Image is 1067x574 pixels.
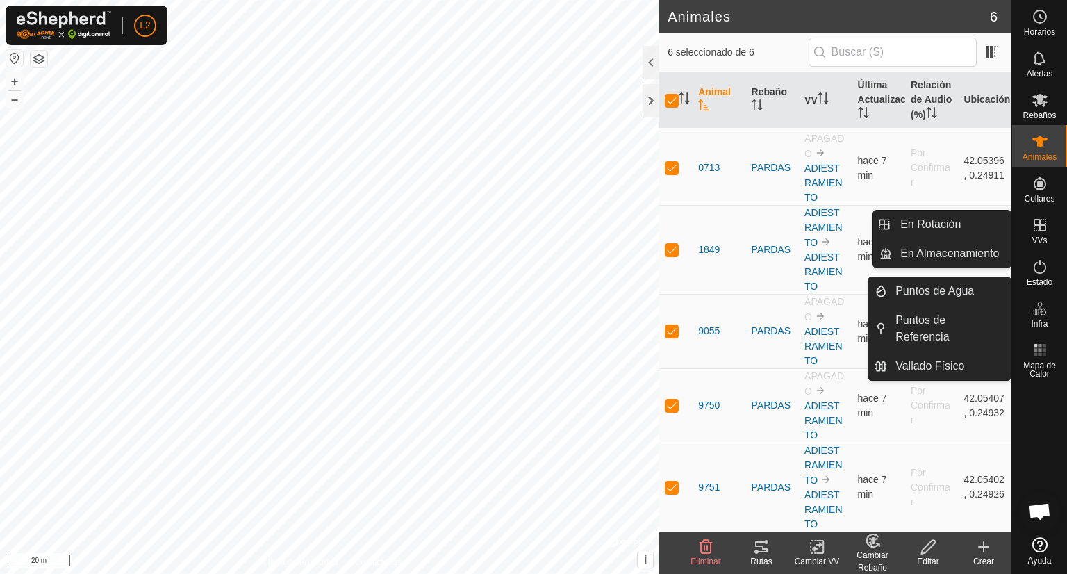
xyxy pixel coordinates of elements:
span: Por Confirmar [911,147,950,188]
li: Puntos de Agua [868,277,1011,305]
span: APAGADO [804,296,844,322]
span: Puntos de Agua [895,283,974,300]
th: Animal [693,72,745,129]
img: hasta [820,236,832,247]
th: Rebaño [746,72,799,129]
span: i [644,554,647,566]
span: Estado [1027,278,1052,286]
td: 42.05415, 0.24945 [958,205,1011,294]
span: Por Confirmar [911,385,950,425]
a: ADIESTRAMIENTO [804,207,842,248]
span: 14 oct 2025, 19:01 [858,236,887,262]
div: Editar [900,555,956,568]
div: Crear [956,555,1011,568]
div: PARDAS [752,243,793,257]
div: PARDAS [752,398,793,413]
a: ADIESTRAMIENTO [804,400,842,441]
span: 0713 [698,161,720,175]
span: 6 seleccionado de 6 [668,45,808,60]
td: 42.05402, 0.24926 [958,443,1011,532]
p-sorticon: Activar para ordenar [858,109,869,120]
input: Buscar (S) [809,38,977,67]
li: Vallado Físico [868,352,1011,380]
a: ADIESTRAMIENTO [804,489,842,530]
span: VVs [1032,236,1047,245]
span: Eliminar [690,557,720,566]
a: Puntos de Agua [887,277,1011,305]
a: Ayuda [1012,532,1067,571]
span: En Rotación [900,216,961,233]
span: Alertas [1027,69,1052,78]
span: APAGADO [804,370,844,397]
span: Por Confirmar [911,467,950,507]
span: Animales [1023,153,1057,161]
p-sorticon: Activar para ordenar [679,95,690,106]
a: Vallado Físico [887,352,1011,380]
li: En Almacenamiento [873,240,1011,268]
img: Logo Gallagher [17,11,111,40]
img: hasta [815,147,826,158]
a: Política de Privacidad [258,556,338,568]
span: Mapa de Calor [1016,361,1064,378]
span: Collares [1024,195,1054,203]
span: 14 oct 2025, 19:01 [858,318,887,344]
span: Puntos de Referencia [895,312,1002,345]
span: L2 [140,18,151,33]
a: ADIESTRAMIENTO [804,252,842,292]
th: Última Actualización [852,72,905,129]
img: hasta [815,385,826,396]
span: 9751 [698,480,720,495]
td: 42.05407, 0.24932 [958,368,1011,443]
td: 42.05396, 0.24911 [958,131,1011,205]
span: 9055 [698,324,720,338]
div: Rutas [734,555,789,568]
span: Rebaños [1023,111,1056,120]
span: 6 [990,6,998,27]
span: Infra [1031,320,1048,328]
button: i [638,552,653,568]
span: En Almacenamiento [900,245,999,262]
div: Cambiar VV [789,555,845,568]
span: 14 oct 2025, 19:01 [858,474,887,500]
img: hasta [820,474,832,485]
span: 1849 [698,243,720,257]
span: 9750 [698,398,720,413]
a: ADIESTRAMIENTO [804,88,842,129]
p-sorticon: Activar para ordenar [752,101,763,113]
img: hasta [815,311,826,322]
span: Vallado Físico [895,358,964,375]
a: Contáctenos [355,556,402,568]
button: + [6,73,23,90]
li: En Rotación [873,211,1011,238]
span: Horarios [1024,28,1055,36]
button: Restablecer Mapa [6,50,23,67]
a: Puntos de Referencia [887,306,1011,351]
div: Cambiar Rebaño [845,549,900,574]
button: – [6,91,23,108]
span: 14 oct 2025, 19:01 [858,155,887,181]
th: Relación de Audio (%) [905,72,958,129]
a: ADIESTRAMIENTO [804,445,842,486]
p-sorticon: Activar para ordenar [698,101,709,113]
div: PARDAS [752,480,793,495]
span: APAGADO [804,133,844,159]
p-sorticon: Activar para ordenar [818,95,829,106]
th: VV [799,72,852,129]
li: Puntos de Referencia [868,306,1011,351]
div: PARDAS [752,324,793,338]
th: Ubicación [958,72,1011,129]
div: Chat abierto [1019,491,1061,532]
a: ADIESTRAMIENTO [804,163,842,203]
p-sorticon: Activar para ordenar [926,109,937,120]
div: PARDAS [752,161,793,175]
a: ADIESTRAMIENTO [804,326,842,366]
a: En Almacenamiento [892,240,1011,268]
span: Ayuda [1028,557,1052,565]
h2: Animales [668,8,990,25]
button: Capas del Mapa [31,51,47,67]
span: 14 oct 2025, 19:01 [858,393,887,418]
a: En Rotación [892,211,1011,238]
